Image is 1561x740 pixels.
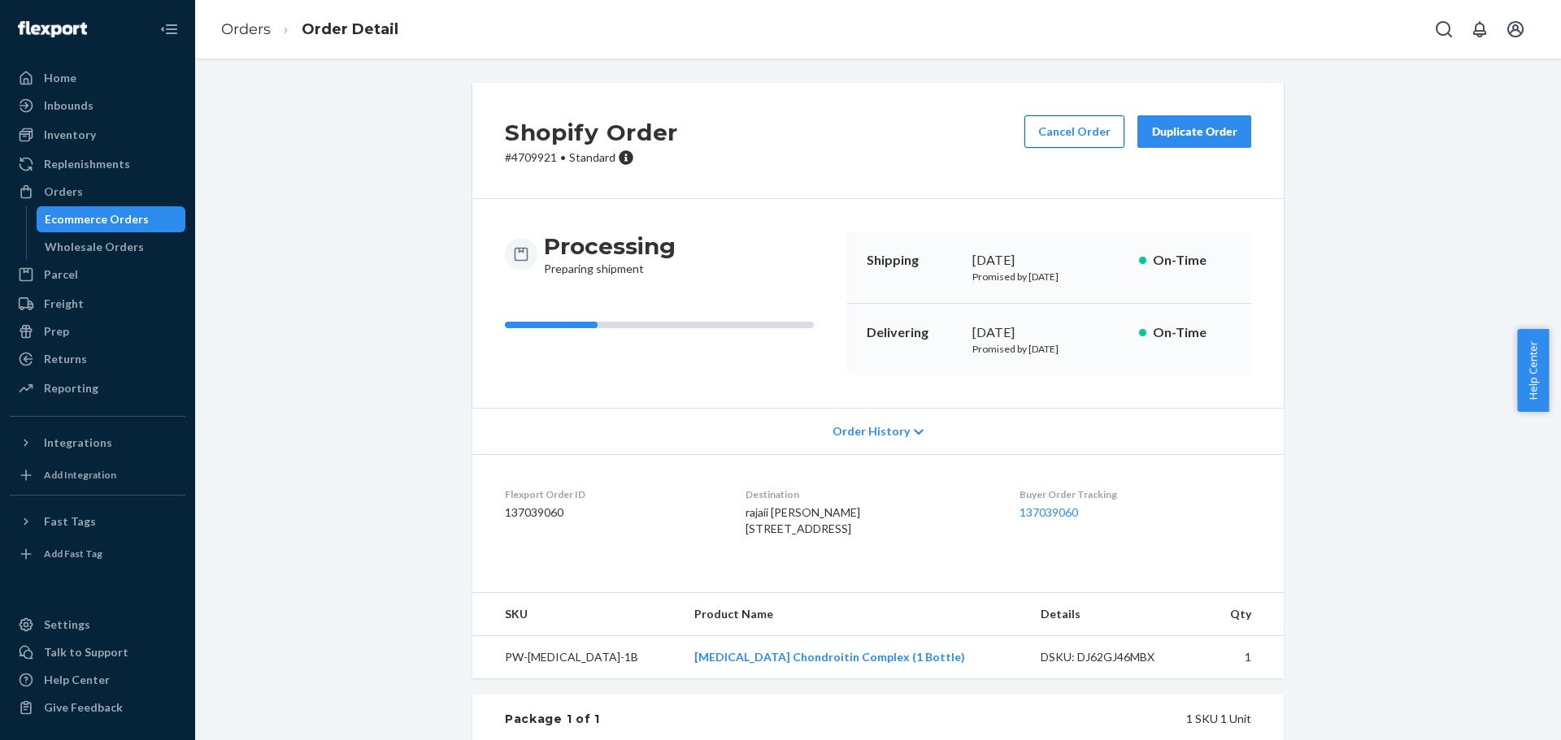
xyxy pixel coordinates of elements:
[10,291,185,317] a: Freight
[44,156,130,172] div: Replenishments
[302,20,398,38] a: Order Detail
[10,318,185,344] a: Prep
[1024,115,1124,148] button: Cancel Order
[44,617,90,633] div: Settings
[44,323,69,340] div: Prep
[505,711,600,727] div: Package 1 of 1
[472,593,681,636] th: SKU
[10,508,185,534] button: Fast Tags
[44,97,93,114] div: Inbounds
[10,695,185,721] button: Give Feedback
[746,487,994,501] dt: Destination
[44,468,116,482] div: Add Integration
[472,636,681,679] td: PW-[MEDICAL_DATA]-1B
[560,150,566,164] span: •
[10,375,185,401] a: Reporting
[1137,115,1251,148] button: Duplicate Order
[44,672,110,688] div: Help Center
[10,541,185,567] a: Add Fast Tag
[10,667,185,693] a: Help Center
[1463,13,1496,45] button: Open notifications
[1041,649,1194,665] div: DSKU: DJ62GJ46MBX
[45,239,144,255] div: Wholesale Orders
[44,266,78,283] div: Parcel
[833,423,910,439] span: Order History
[10,262,185,288] a: Parcel
[544,232,676,277] div: Preparing shipment
[1499,13,1532,45] button: Open account menu
[208,6,411,54] ol: breadcrumbs
[44,644,128,660] div: Talk to Support
[505,487,720,501] dt: Flexport Order ID
[44,351,87,367] div: Returns
[600,711,1251,727] div: 1 SKU 1 Unit
[505,149,678,166] p: # 4709921
[1028,593,1207,636] th: Details
[10,179,185,205] a: Orders
[972,323,1126,342] div: [DATE]
[45,211,149,227] div: Ecommerce Orders
[1153,323,1232,342] p: On-Time
[505,115,678,149] h2: Shopify Order
[44,435,112,451] div: Integrations
[972,270,1126,283] p: Promised by [DATE]
[10,346,185,372] a: Returns
[44,184,83,200] div: Orders
[37,234,186,260] a: Wholesale Orders
[44,296,84,312] div: Freight
[18,21,87,37] img: Flexport logo
[10,122,185,148] a: Inventory
[44,70,76,86] div: Home
[867,323,959,342] p: Delivering
[1428,13,1460,45] button: Open Search Box
[10,639,185,665] a: Talk to Support
[1020,487,1251,501] dt: Buyer Order Tracking
[1153,251,1232,270] p: On-Time
[1517,329,1549,412] button: Help Center
[10,65,185,91] a: Home
[10,151,185,177] a: Replenishments
[10,612,185,638] a: Settings
[44,699,123,716] div: Give Feedback
[972,251,1126,270] div: [DATE]
[569,150,615,164] span: Standard
[1206,593,1284,636] th: Qty
[746,505,860,535] span: rajaii [PERSON_NAME] [STREET_ADDRESS]
[972,342,1126,356] p: Promised by [DATE]
[505,504,720,521] dd: 137039060
[44,380,98,396] div: Reporting
[44,547,102,560] div: Add Fast Tag
[681,593,1028,636] th: Product Name
[37,206,186,232] a: Ecommerce Orders
[544,232,676,261] h3: Processing
[1151,123,1237,140] div: Duplicate Order
[153,13,185,45] button: Close Navigation
[1206,636,1284,679] td: 1
[1020,505,1078,519] a: 137039060
[10,430,185,456] button: Integrations
[44,127,96,143] div: Inventory
[694,650,965,664] a: [MEDICAL_DATA] Chondroitin Complex (1 Bottle)
[221,20,271,38] a: Orders
[10,93,185,119] a: Inbounds
[10,462,185,488] a: Add Integration
[44,513,96,530] div: Fast Tags
[867,251,959,270] p: Shipping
